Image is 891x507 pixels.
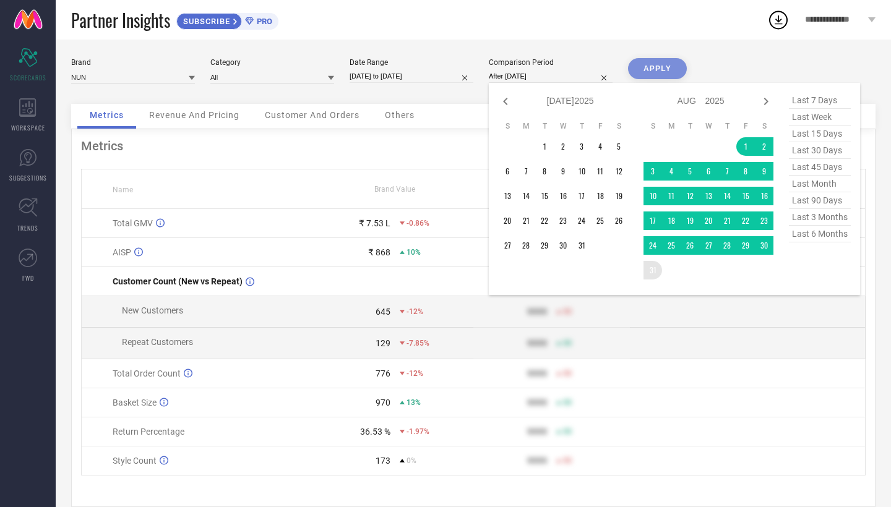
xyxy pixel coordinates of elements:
[350,70,473,83] input: Select date range
[699,211,718,230] td: Wed Aug 20 2025
[376,338,390,348] div: 129
[554,162,572,181] td: Wed Jul 09 2025
[385,110,415,120] span: Others
[736,211,755,230] td: Fri Aug 22 2025
[554,187,572,205] td: Wed Jul 16 2025
[535,121,554,131] th: Tuesday
[517,211,535,230] td: Mon Jul 21 2025
[113,456,157,466] span: Style Count
[11,123,45,132] span: WORKSPACE
[609,187,628,205] td: Sat Jul 19 2025
[554,236,572,255] td: Wed Jul 30 2025
[407,307,423,316] span: -12%
[755,187,773,205] td: Sat Aug 16 2025
[572,121,591,131] th: Thursday
[699,121,718,131] th: Wednesday
[591,187,609,205] td: Fri Jul 18 2025
[554,137,572,156] td: Wed Jul 02 2025
[789,159,851,176] span: last 45 days
[736,236,755,255] td: Fri Aug 29 2025
[591,121,609,131] th: Friday
[71,7,170,33] span: Partner Insights
[498,121,517,131] th: Sunday
[755,211,773,230] td: Sat Aug 23 2025
[535,162,554,181] td: Tue Jul 08 2025
[718,211,736,230] td: Thu Aug 21 2025
[572,211,591,230] td: Thu Jul 24 2025
[498,236,517,255] td: Sun Jul 27 2025
[681,187,699,205] td: Tue Aug 12 2025
[177,17,233,26] span: SUBSCRIBE
[22,273,34,283] span: FWD
[350,58,473,67] div: Date Range
[681,211,699,230] td: Tue Aug 19 2025
[17,223,38,232] span: TRENDS
[662,211,681,230] td: Mon Aug 18 2025
[254,17,272,26] span: PRO
[71,58,195,67] div: Brand
[643,211,662,230] td: Sun Aug 17 2025
[360,427,390,437] div: 36.53 %
[122,337,193,347] span: Repeat Customers
[643,187,662,205] td: Sun Aug 10 2025
[609,211,628,230] td: Sat Jul 26 2025
[759,94,773,109] div: Next month
[376,398,390,407] div: 970
[718,121,736,131] th: Thursday
[90,110,124,120] span: Metrics
[563,456,572,465] span: 50
[736,187,755,205] td: Fri Aug 15 2025
[265,110,359,120] span: Customer And Orders
[498,162,517,181] td: Sun Jul 06 2025
[662,121,681,131] th: Monday
[643,261,662,279] td: Sun Aug 31 2025
[535,211,554,230] td: Tue Jul 22 2025
[407,398,421,407] span: 13%
[789,109,851,126] span: last week
[376,369,390,378] div: 776
[681,236,699,255] td: Tue Aug 26 2025
[563,398,572,407] span: 50
[699,162,718,181] td: Wed Aug 06 2025
[210,58,334,67] div: Category
[113,247,131,257] span: AISP
[535,137,554,156] td: Tue Jul 01 2025
[113,398,157,407] span: Basket Size
[563,427,572,436] span: 50
[376,456,390,466] div: 173
[407,339,429,347] span: -7.85%
[718,187,736,205] td: Thu Aug 14 2025
[113,369,181,378] span: Total Order Count
[572,187,591,205] td: Thu Jul 17 2025
[9,173,47,182] span: SUGGESTIONS
[643,121,662,131] th: Sunday
[789,192,851,209] span: last 90 days
[789,126,851,142] span: last 15 days
[407,427,429,436] span: -1.97%
[498,94,513,109] div: Previous month
[755,137,773,156] td: Sat Aug 02 2025
[662,236,681,255] td: Mon Aug 25 2025
[681,162,699,181] td: Tue Aug 05 2025
[517,121,535,131] th: Monday
[563,339,572,347] span: 50
[699,236,718,255] td: Wed Aug 27 2025
[10,73,46,82] span: SCORECARDS
[572,162,591,181] td: Thu Jul 10 2025
[789,142,851,159] span: last 30 days
[591,162,609,181] td: Fri Jul 11 2025
[113,427,184,437] span: Return Percentage
[535,236,554,255] td: Tue Jul 29 2025
[699,187,718,205] td: Wed Aug 13 2025
[122,305,183,315] span: New Customers
[789,209,851,226] span: last 3 months
[517,162,535,181] td: Mon Jul 07 2025
[563,307,572,316] span: 50
[149,110,239,120] span: Revenue And Pricing
[527,307,547,317] div: 9999
[718,236,736,255] td: Thu Aug 28 2025
[755,162,773,181] td: Sat Aug 09 2025
[591,211,609,230] td: Fri Jul 25 2025
[643,162,662,181] td: Sun Aug 03 2025
[718,162,736,181] td: Thu Aug 07 2025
